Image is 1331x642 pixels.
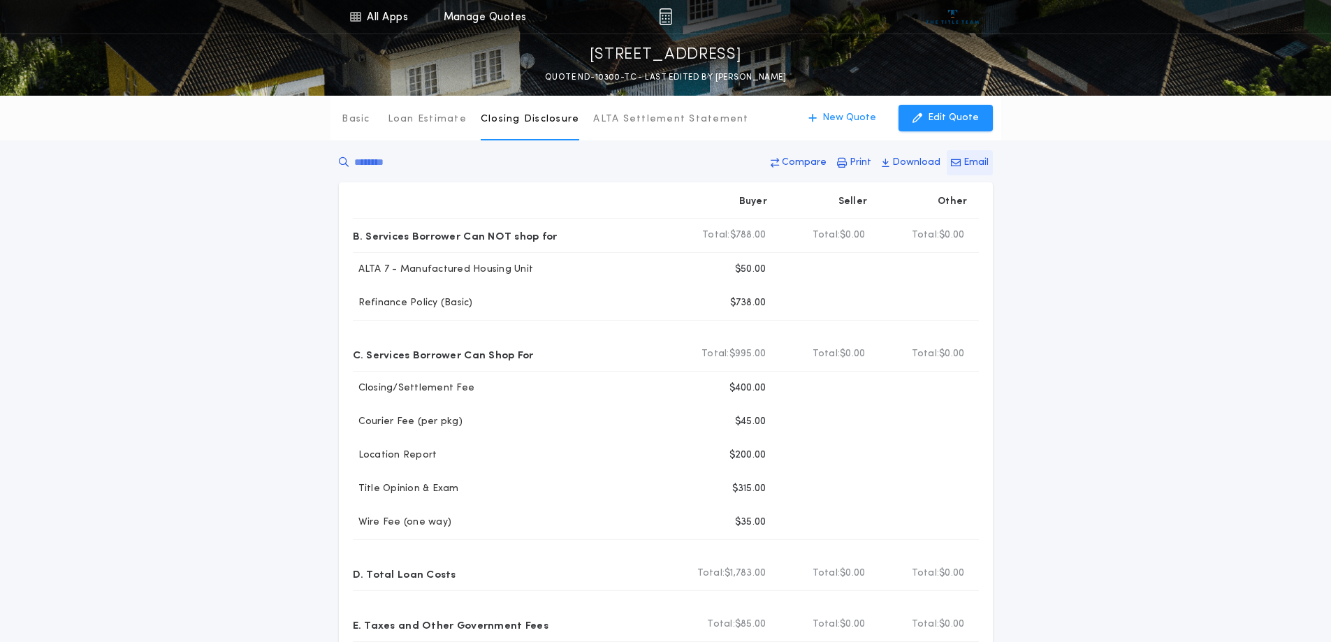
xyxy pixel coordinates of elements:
b: Total: [701,347,729,361]
p: C. Services Borrower Can Shop For [353,343,534,365]
button: Download [878,150,945,175]
p: Buyer [739,195,767,209]
p: $35.00 [735,516,766,530]
button: Edit Quote [899,105,993,131]
p: Closing/Settlement Fee [353,381,475,395]
b: Total: [813,618,841,632]
p: ALTA 7 - Manufactured Housing Unit [353,263,534,277]
p: Location Report [353,448,437,462]
p: Print [850,156,871,170]
p: ALTA Settlement Statement [593,112,748,126]
p: $200.00 [729,448,766,462]
span: $995.00 [729,347,766,361]
p: [STREET_ADDRESS] [590,44,742,66]
b: Total: [813,567,841,581]
p: $50.00 [735,263,766,277]
b: Total: [912,567,940,581]
span: $0.00 [939,567,964,581]
p: QUOTE ND-10300-TC - LAST EDITED BY [PERSON_NAME] [545,71,786,85]
button: New Quote [794,105,890,131]
span: $1,783.00 [725,567,766,581]
p: $45.00 [735,415,766,429]
button: Email [947,150,993,175]
b: Total: [707,618,735,632]
span: $0.00 [939,228,964,242]
b: Total: [912,618,940,632]
b: Total: [702,228,730,242]
span: $0.00 [840,347,865,361]
b: Total: [697,567,725,581]
p: $400.00 [729,381,766,395]
b: Total: [813,228,841,242]
span: $0.00 [939,347,964,361]
p: B. Services Borrower Can NOT shop for [353,224,558,247]
p: Edit Quote [928,111,979,125]
p: Wire Fee (one way) [353,516,452,530]
p: $315.00 [732,482,766,496]
b: Total: [912,347,940,361]
p: Download [892,156,940,170]
p: New Quote [822,111,876,125]
p: Compare [782,156,827,170]
p: Title Opinion & Exam [353,482,459,496]
button: Print [833,150,875,175]
span: $0.00 [840,228,865,242]
img: vs-icon [926,10,979,24]
button: Compare [766,150,831,175]
p: $738.00 [730,296,766,310]
p: Other [938,195,967,209]
p: Basic [342,112,370,126]
span: $85.00 [735,618,766,632]
p: Courier Fee (per pkg) [353,415,463,429]
p: Closing Disclosure [481,112,580,126]
b: Total: [813,347,841,361]
p: Seller [838,195,868,209]
span: $0.00 [840,618,865,632]
b: Total: [912,228,940,242]
span: $0.00 [840,567,865,581]
p: Loan Estimate [388,112,467,126]
p: Refinance Policy (Basic) [353,296,473,310]
img: img [659,8,672,25]
p: Email [963,156,989,170]
p: E. Taxes and Other Government Fees [353,613,548,636]
span: $788.00 [730,228,766,242]
span: $0.00 [939,618,964,632]
p: D. Total Loan Costs [353,562,456,585]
